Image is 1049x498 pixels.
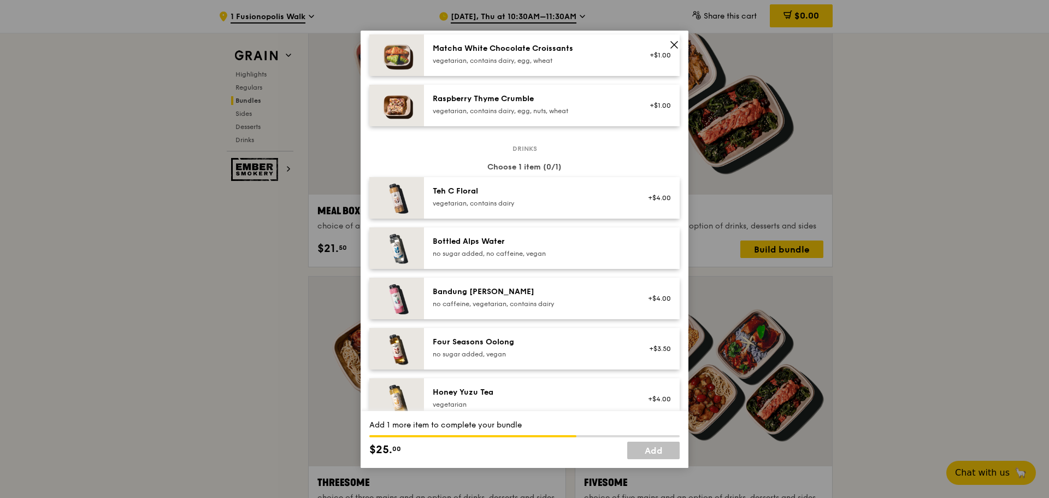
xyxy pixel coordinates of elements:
[433,337,629,348] div: Four Seasons Oolong
[369,420,680,431] div: Add 1 more item to complete your bundle
[433,249,629,258] div: no sugar added, no caffeine, vegan
[433,56,629,65] div: vegetarian, contains dairy, egg, wheat
[642,395,671,403] div: +$4.00
[369,177,424,219] img: daily_normal_HORZ-teh-c-floral.jpg
[369,34,424,76] img: daily_normal_Matcha_White_Chocolate_Croissants-HORZ.jpg
[433,236,629,247] div: Bottled Alps Water
[642,294,671,303] div: +$4.00
[369,378,424,420] img: daily_normal_honey-yuzu-tea.jpg
[642,194,671,202] div: +$4.00
[369,328,424,370] img: daily_normal_HORZ-four-seasons-oolong.jpg
[369,278,424,319] img: daily_normal_HORZ-bandung-gao.jpg
[433,387,629,398] div: Honey Yuzu Tea
[433,350,629,359] div: no sugar added, vegan
[642,101,671,110] div: +$1.00
[392,444,401,453] span: 00
[369,162,680,173] div: Choose 1 item (0/1)
[433,43,629,54] div: Matcha White Chocolate Croissants
[627,442,680,459] a: Add
[508,144,541,153] span: Drinks
[433,300,629,308] div: no caffeine, vegetarian, contains dairy
[642,344,671,353] div: +$3.50
[433,186,629,197] div: Teh C Floral
[369,85,424,126] img: daily_normal_Raspberry_Thyme_Crumble__Horizontal_.jpg
[433,286,629,297] div: Bandung [PERSON_NAME]
[433,93,629,104] div: Raspberry Thyme Crumble
[642,51,671,60] div: +$1.00
[369,227,424,269] img: daily_normal_HORZ-bottled-alps-water.jpg
[369,442,392,458] span: $25.
[433,107,629,115] div: vegetarian, contains dairy, egg, nuts, wheat
[433,400,629,409] div: vegetarian
[433,199,629,208] div: vegetarian, contains dairy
